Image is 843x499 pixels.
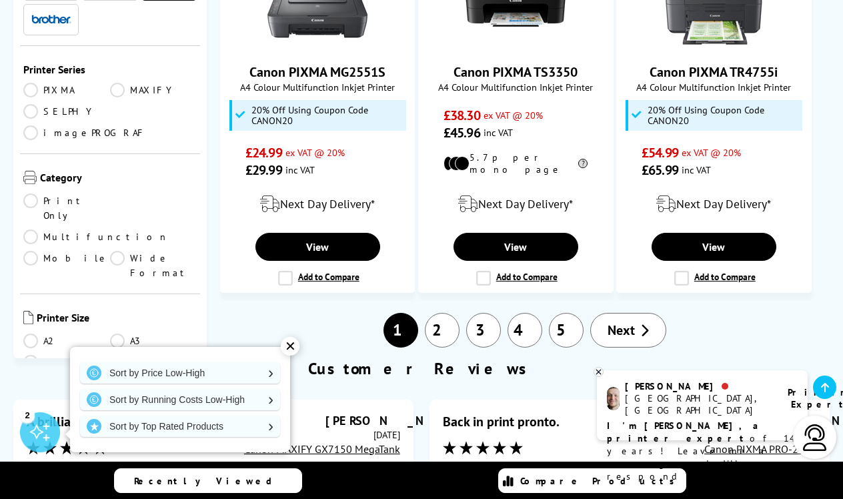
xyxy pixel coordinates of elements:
[31,15,71,24] img: Brother
[443,413,560,430] div: Back in print pronto.
[7,358,836,379] h2: Customer Reviews
[607,387,620,410] img: ashley-livechat.png
[80,362,280,384] a: Sort by Price Low-High
[642,161,678,179] span: £65.99
[134,475,285,487] span: Recently Viewed
[625,380,771,392] div: [PERSON_NAME]
[245,144,282,161] span: £24.99
[227,185,407,223] div: modal_delivery
[624,185,804,223] div: modal_delivery
[466,313,501,348] a: 3
[249,63,385,81] a: Canon PIXMA MG2551S
[23,355,110,370] a: A4
[476,271,558,286] label: Add to Compare
[650,63,778,81] a: Canon PIXMA TR4755i
[373,428,400,441] time: [DATE]
[444,151,588,175] li: 5.7p per mono page
[466,39,566,53] a: Canon PIXMA TS3350
[23,171,37,184] img: Category
[245,161,282,179] span: £29.99
[110,83,197,97] a: MAXIFY
[80,389,280,410] a: Sort by Running Costs Low-High
[484,109,543,121] span: ex VAT @ 20%
[227,81,407,93] span: A4 Colour Multifunction Inkjet Printer
[20,408,35,422] div: 2
[444,124,480,141] span: £45.96
[281,337,299,356] div: ✕
[23,63,197,76] span: Printer Series
[23,229,169,244] a: Multifunction
[549,313,584,348] a: 5
[520,475,682,487] span: Compare Products
[508,313,542,348] a: 4
[682,163,711,176] span: inc VAT
[37,311,197,327] span: Printer Size
[40,171,197,187] span: Category
[648,105,799,126] span: 20% Off Using Coupon Code CANON20
[23,311,33,324] img: Printer Size
[590,313,666,348] a: Next
[454,233,578,261] a: View
[608,322,635,339] span: Next
[80,416,280,437] a: Sort by Top Rated Products
[325,413,400,428] div: [PERSON_NAME]
[674,271,756,286] label: Add to Compare
[114,468,302,493] a: Recently Viewed
[31,11,71,28] a: Brother
[642,144,678,161] span: £54.99
[607,420,762,444] b: I'm [PERSON_NAME], a printer expert
[664,39,764,53] a: Canon PIXMA TR4755i
[23,251,110,280] a: Mobile
[23,193,110,223] a: Print Only
[425,313,460,348] a: 2
[426,185,606,223] div: modal_delivery
[454,63,578,81] a: Canon PIXMA TS3350
[625,392,771,416] div: [GEOGRAPHIC_DATA], [GEOGRAPHIC_DATA]
[110,251,197,280] a: Wide Format
[110,334,197,348] a: A3
[278,271,359,286] label: Add to Compare
[23,334,110,348] a: A2
[23,125,147,140] a: imagePROGRAF
[255,233,380,261] a: View
[802,424,828,451] img: user-headset-light.svg
[652,233,776,261] a: View
[484,126,513,139] span: inc VAT
[624,81,804,93] span: A4 Colour Multifunction Inkjet Printer
[244,442,400,456] a: Canon MAXIFY GX7150 MegaTank
[682,146,741,159] span: ex VAT @ 20%
[23,104,110,119] a: SELPHY
[498,468,686,493] a: Compare Products
[285,163,315,176] span: inc VAT
[23,83,110,97] a: PIXMA
[251,105,403,126] span: 20% Off Using Coupon Code CANON20
[607,420,798,483] p: of 14 years! Leave me a message and I'll respond ASAP
[267,39,367,53] a: Canon PIXMA MG2551S
[426,81,606,93] span: A4 Colour Multifunction Inkjet Printer
[285,146,345,159] span: ex VAT @ 20%
[444,107,480,124] span: £38.30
